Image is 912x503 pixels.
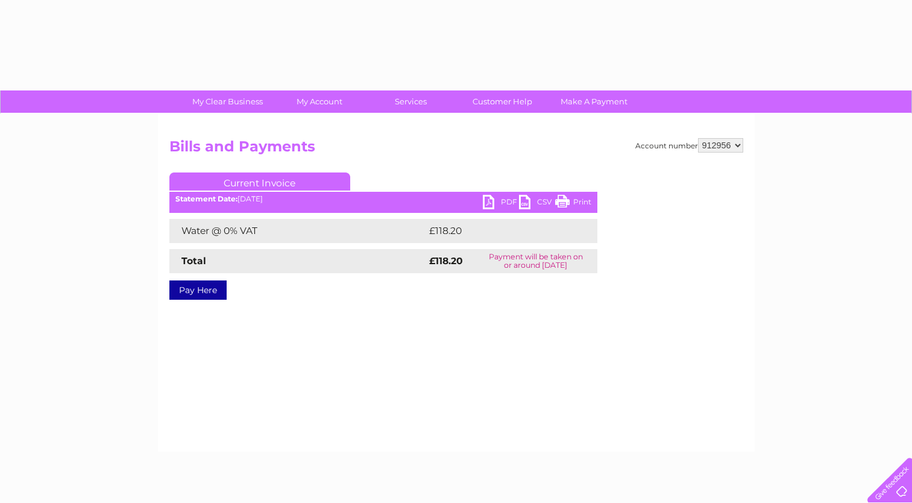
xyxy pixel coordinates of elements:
[483,195,519,212] a: PDF
[181,255,206,267] strong: Total
[555,195,591,212] a: Print
[429,255,463,267] strong: £118.20
[635,138,743,153] div: Account number
[169,138,743,161] h2: Bills and Payments
[361,90,461,113] a: Services
[169,280,227,300] a: Pay Here
[474,249,597,273] td: Payment will be taken on or around [DATE]
[269,90,369,113] a: My Account
[544,90,644,113] a: Make A Payment
[169,219,426,243] td: Water @ 0% VAT
[175,194,237,203] b: Statement Date:
[519,195,555,212] a: CSV
[178,90,277,113] a: My Clear Business
[453,90,552,113] a: Customer Help
[426,219,574,243] td: £118.20
[169,172,350,191] a: Current Invoice
[169,195,597,203] div: [DATE]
